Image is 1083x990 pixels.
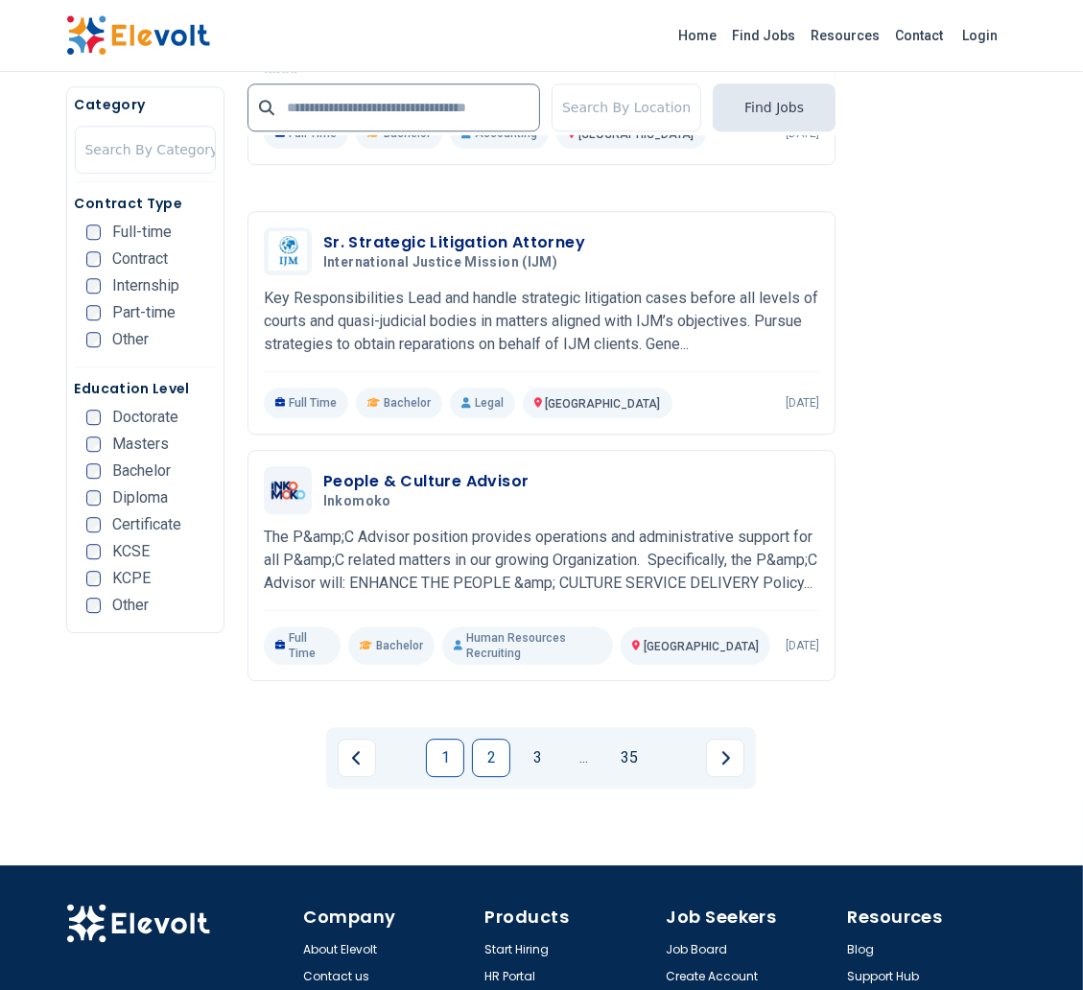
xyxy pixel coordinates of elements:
[264,526,819,595] p: The P&amp;C Advisor position provides operations and administrative support for all P&amp;C relat...
[725,20,804,51] a: Find Jobs
[304,969,370,984] a: Contact us
[848,942,875,957] a: Blog
[564,739,602,777] a: Jump forward
[112,278,179,294] span: Internship
[610,739,648,777] a: Page 35
[75,379,216,398] h5: Education Level
[323,493,391,510] span: Inkomoko
[86,410,102,425] input: Doctorate
[546,397,661,411] span: [GEOGRAPHIC_DATA]
[86,332,102,347] input: Other
[804,20,888,51] a: Resources
[86,571,102,586] input: KCPE
[848,969,920,984] a: Support Hub
[376,638,423,653] span: Bachelor
[66,904,210,944] img: Elevolt
[112,598,149,613] span: Other
[86,436,102,452] input: Masters
[323,470,530,493] h3: People & Culture Advisor
[706,739,744,777] a: Next page
[485,969,536,984] a: HR Portal
[264,227,819,418] a: International Justice Mission (IJM)Sr. Strategic Litigation AttorneyInternational Justice Mission...
[952,16,1010,55] a: Login
[442,626,613,665] p: Human Resources Recruiting
[338,739,376,777] a: Previous page
[579,128,695,141] span: [GEOGRAPHIC_DATA]
[323,231,585,254] h3: Sr. Strategic Litigation Attorney
[518,739,556,777] a: Page 3
[86,544,102,559] input: KCSE
[671,20,725,51] a: Home
[667,942,728,957] a: Job Board
[384,395,431,411] span: Bachelor
[112,305,176,320] span: Part-time
[264,466,819,665] a: InkomokoPeople & Culture AdvisorInkomokoThe P&amp;C Advisor position provides operations and admi...
[848,904,1018,931] h4: Resources
[112,517,181,532] span: Certificate
[86,490,102,506] input: Diploma
[75,95,216,114] h5: Category
[112,332,149,347] span: Other
[667,969,759,984] a: Create Account
[86,598,102,613] input: Other
[112,490,168,506] span: Diploma
[86,278,102,294] input: Internship
[987,898,1083,990] iframe: Chat Widget
[323,254,557,271] span: International Justice Mission (IJM)
[264,626,341,665] p: Full Time
[264,287,819,356] p: Key Responsibilities Lead and handle strategic litigation cases before all levels of courts and q...
[450,388,514,418] p: Legal
[86,305,102,320] input: Part-time
[112,251,168,267] span: Contract
[112,544,150,559] span: KCSE
[66,15,210,56] img: Elevolt
[304,904,474,931] h4: Company
[86,224,102,240] input: Full-time
[86,463,102,479] input: Bachelor
[86,251,102,267] input: Contract
[269,471,307,509] img: Inkomoko
[112,436,169,452] span: Masters
[786,395,819,411] p: [DATE]
[426,739,464,777] a: Page 1 is your current page
[667,904,836,931] h4: Job Seekers
[112,571,151,586] span: KCPE
[86,517,102,532] input: Certificate
[786,638,819,653] p: [DATE]
[485,942,550,957] a: Start Hiring
[644,640,759,653] span: [GEOGRAPHIC_DATA]
[112,224,172,240] span: Full-time
[264,388,349,418] p: Full Time
[112,410,178,425] span: Doctorate
[713,83,836,131] button: Find Jobs
[888,20,952,51] a: Contact
[75,194,216,213] h5: Contract Type
[112,463,171,479] span: Bachelor
[269,231,307,271] img: International Justice Mission (IJM)
[338,739,744,777] ul: Pagination
[485,904,655,931] h4: Products
[304,942,378,957] a: About Elevolt
[472,739,510,777] a: Page 2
